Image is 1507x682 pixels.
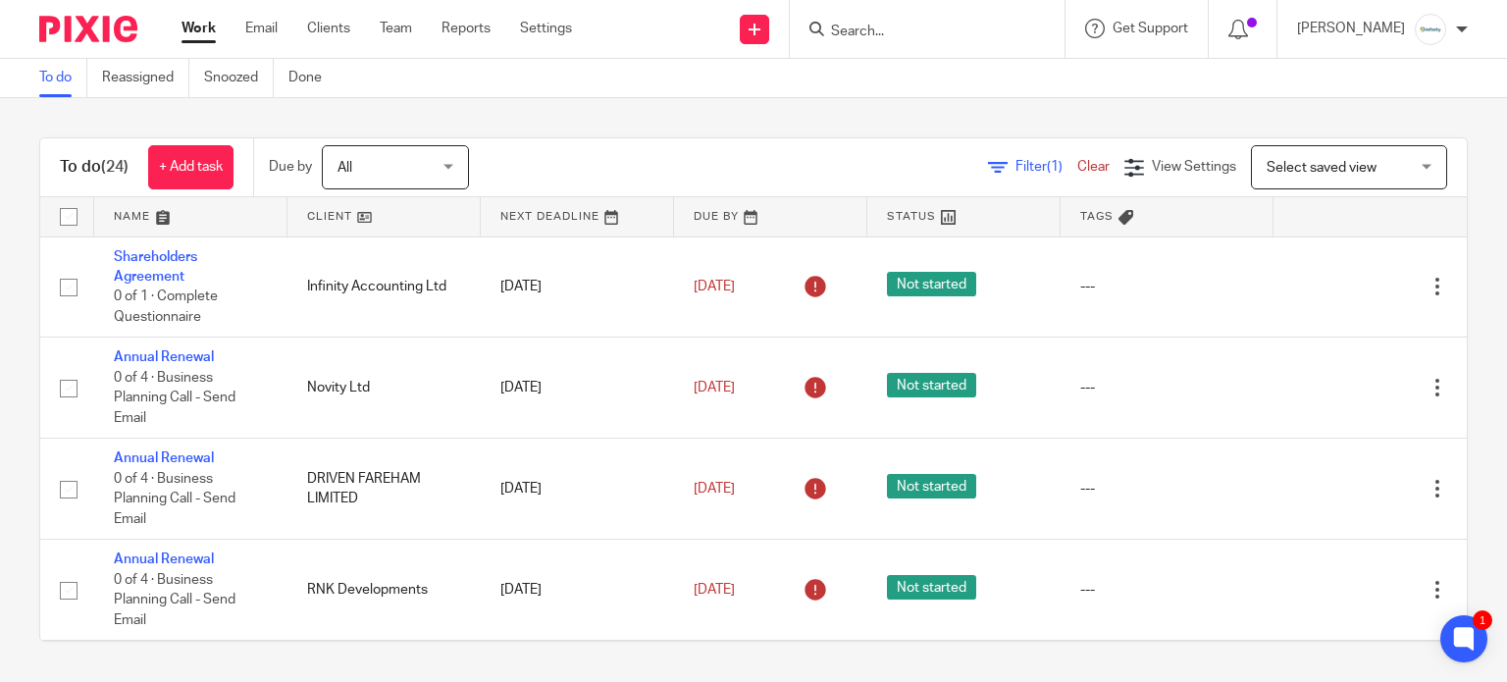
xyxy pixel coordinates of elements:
span: [DATE] [694,583,735,597]
a: Team [380,19,412,38]
span: Get Support [1113,22,1188,35]
td: DRIVEN FAREHAM LIMITED [287,439,481,540]
div: --- [1080,479,1254,498]
a: Clients [307,19,350,38]
div: 1 [1473,610,1492,630]
span: Select saved view [1267,161,1377,175]
td: [DATE] [481,338,674,439]
a: Reports [442,19,491,38]
a: Clear [1077,160,1110,174]
div: --- [1080,378,1254,397]
a: Annual Renewal [114,350,214,364]
a: Annual Renewal [114,552,214,566]
td: [DATE] [481,540,674,641]
h1: To do [60,157,129,178]
a: Snoozed [204,59,274,97]
p: Due by [269,157,312,177]
span: [DATE] [694,381,735,394]
a: + Add task [148,145,234,189]
div: --- [1080,277,1254,296]
span: 0 of 1 · Complete Questionnaire [114,289,218,324]
span: [DATE] [694,280,735,293]
span: Not started [887,474,976,498]
span: [DATE] [694,482,735,496]
a: To do [39,59,87,97]
a: Shareholders Agreement [114,250,197,284]
td: [DATE] [481,236,674,338]
td: Novity Ltd [287,338,481,439]
td: RNK Developments [287,540,481,641]
a: Annual Renewal [114,451,214,465]
a: Done [288,59,337,97]
span: View Settings [1152,160,1236,174]
a: Reassigned [102,59,189,97]
span: Tags [1080,211,1114,222]
span: Not started [887,575,976,600]
a: Work [182,19,216,38]
a: Settings [520,19,572,38]
p: [PERSON_NAME] [1297,19,1405,38]
span: All [338,161,352,175]
td: [DATE] [481,439,674,540]
span: 0 of 4 · Business Planning Call - Send Email [114,371,235,425]
td: Infinity Accounting Ltd [287,236,481,338]
input: Search [829,24,1006,41]
span: 0 of 4 · Business Planning Call - Send Email [114,472,235,526]
span: Not started [887,373,976,397]
span: Not started [887,272,976,296]
img: Pixie [39,16,137,42]
img: Infinity%20Logo%20with%20Whitespace%20.png [1415,14,1446,45]
div: --- [1080,580,1254,600]
a: Email [245,19,278,38]
span: (24) [101,159,129,175]
span: 0 of 4 · Business Planning Call - Send Email [114,573,235,627]
span: Filter [1015,160,1077,174]
span: (1) [1047,160,1063,174]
